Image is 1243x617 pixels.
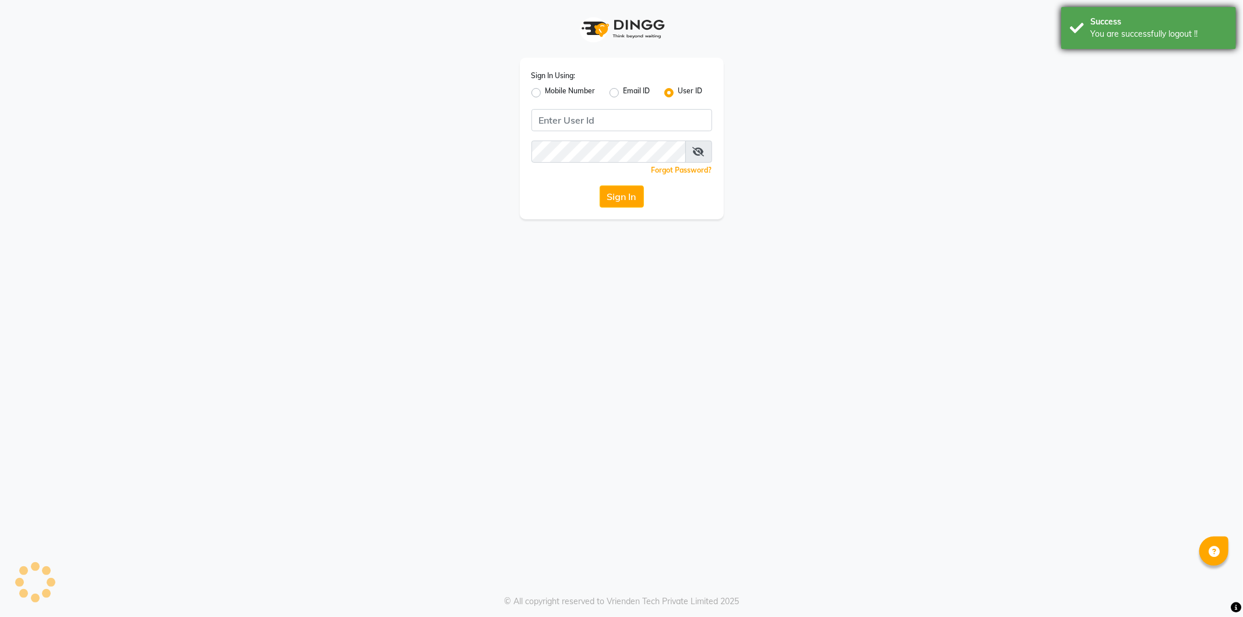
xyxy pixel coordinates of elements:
label: Sign In Using: [531,71,576,81]
div: You are successfully logout !! [1090,28,1227,40]
label: User ID [678,86,703,100]
img: logo1.svg [575,12,668,46]
input: Username [531,109,712,131]
div: Success [1090,16,1227,28]
a: Forgot Password? [652,166,712,174]
input: Username [531,141,686,163]
label: Email ID [624,86,650,100]
label: Mobile Number [545,86,596,100]
button: Sign In [600,185,644,208]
